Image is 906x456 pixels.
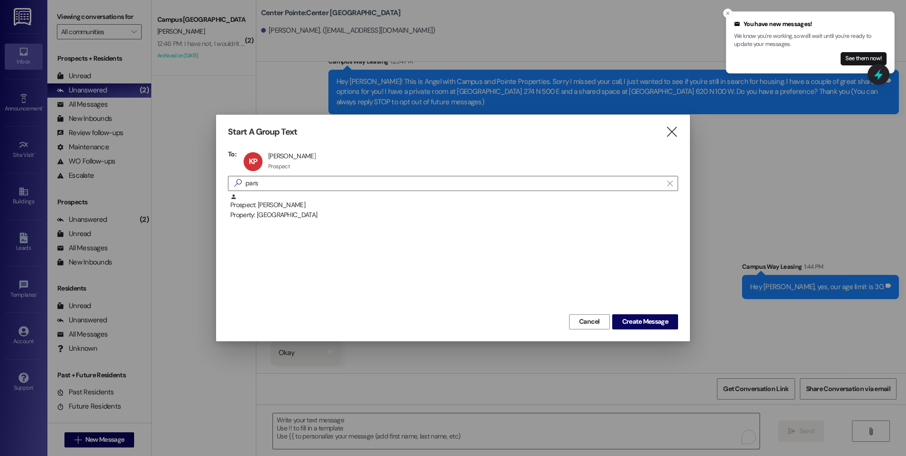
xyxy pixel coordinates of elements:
div: You have new messages! [734,19,887,29]
div: Property: [GEOGRAPHIC_DATA] [230,210,678,220]
i:  [667,180,672,187]
div: Prospect: [PERSON_NAME]Property: [GEOGRAPHIC_DATA] [228,193,678,217]
p: We know you're working, so we'll wait until you're ready to update your messages. [734,32,887,49]
button: Cancel [569,314,610,329]
span: Cancel [579,317,600,327]
input: Search for any contact or apartment [245,177,662,190]
button: See them now! [841,52,887,65]
div: Prospect [268,163,290,170]
div: [PERSON_NAME] [268,152,316,160]
span: KP [249,156,257,166]
button: Clear text [662,176,678,191]
button: Close toast [723,9,733,18]
i:  [665,127,678,137]
div: Prospect: [PERSON_NAME] [230,193,678,220]
h3: Start A Group Text [228,127,297,137]
h3: To: [228,150,236,158]
i:  [230,178,245,188]
button: Create Message [612,314,678,329]
span: Create Message [622,317,668,327]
